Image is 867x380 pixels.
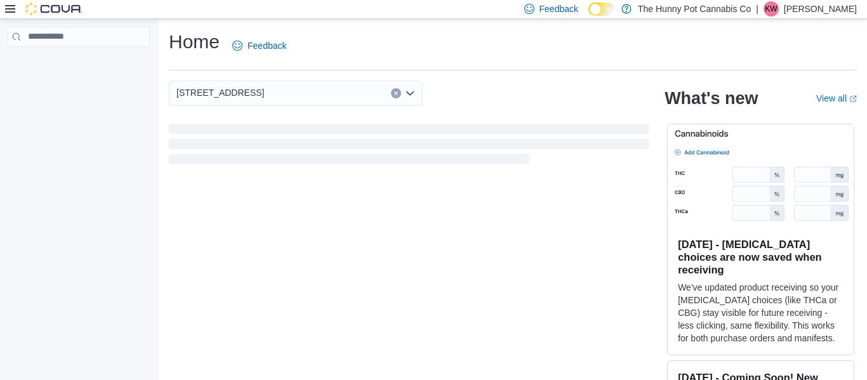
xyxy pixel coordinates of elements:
span: Loading [169,126,649,167]
span: KW [765,1,777,16]
a: View allExternal link [816,93,857,103]
img: Cova [25,3,83,15]
span: Feedback [539,3,578,15]
p: [PERSON_NAME] [784,1,857,16]
span: Feedback [248,39,286,52]
span: [STREET_ADDRESS] [176,85,264,100]
button: Open list of options [405,88,415,98]
input: Dark Mode [588,3,615,16]
p: | [756,1,758,16]
p: We've updated product receiving so your [MEDICAL_DATA] choices (like THCa or CBG) stay visible fo... [678,281,844,344]
span: Dark Mode [588,16,589,16]
svg: External link [849,95,857,103]
button: Clear input [391,88,401,98]
div: Kali Wehlann [764,1,779,16]
h3: [DATE] - [MEDICAL_DATA] choices are now saved when receiving [678,238,844,276]
nav: Complex example [8,49,150,80]
h1: Home [169,29,220,55]
h2: What's new [665,88,758,108]
p: The Hunny Pot Cannabis Co [638,1,751,16]
a: Feedback [227,33,291,58]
